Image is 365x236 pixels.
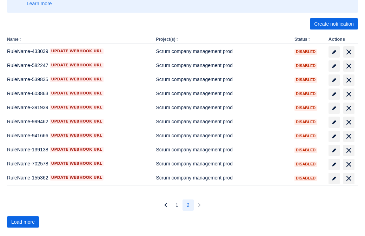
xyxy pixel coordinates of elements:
[171,199,182,211] button: Page 1
[187,199,190,211] span: 2
[331,176,337,181] span: edit
[156,37,175,42] button: Project(s)
[331,91,337,97] span: edit
[345,48,353,56] span: delete
[7,160,150,167] div: RuleName-702578
[51,161,102,166] span: Update webhook URL
[331,162,337,167] span: edit
[331,133,337,139] span: edit
[156,160,289,167] div: Scrum company management prod
[345,104,353,112] span: delete
[7,104,150,111] div: RuleName-391939
[326,35,358,44] th: Actions
[11,216,35,228] span: Load more
[156,62,289,69] div: Scrum company management prod
[294,64,317,68] span: Disabled
[7,90,150,97] div: RuleName-603863
[51,63,102,68] span: Update webhook URL
[51,175,102,181] span: Update webhook URL
[345,76,353,84] span: delete
[160,199,205,211] nav: Pagination
[156,76,289,83] div: Scrum company management prod
[182,199,194,211] button: Page 2
[294,78,317,82] span: Disabled
[156,90,289,97] div: Scrum company management prod
[331,77,337,83] span: edit
[314,18,354,29] span: Create notification
[331,119,337,125] span: edit
[51,48,102,54] span: Update webhook URL
[294,50,317,54] span: Disabled
[156,104,289,111] div: Scrum company management prod
[51,133,102,138] span: Update webhook URL
[194,199,205,211] button: Next
[294,92,317,96] span: Disabled
[156,118,289,125] div: Scrum company management prod
[7,174,150,181] div: RuleName-155362
[51,119,102,124] span: Update webhook URL
[160,199,171,211] button: Previous
[345,62,353,70] span: delete
[7,48,150,55] div: RuleName-433039
[294,37,307,42] button: Status
[345,174,353,183] span: delete
[51,147,102,152] span: Update webhook URL
[156,174,289,181] div: Scrum company management prod
[345,132,353,140] span: delete
[294,148,317,152] span: Disabled
[7,118,150,125] div: RuleName-999462
[331,63,337,69] span: edit
[7,216,39,228] button: Load more
[7,62,150,69] div: RuleName-582247
[7,76,150,83] div: RuleName-539835
[294,134,317,138] span: Disabled
[331,105,337,111] span: edit
[331,147,337,153] span: edit
[345,90,353,98] span: delete
[156,132,289,139] div: Scrum company management prod
[331,49,337,55] span: edit
[175,199,178,211] span: 1
[7,37,19,42] button: Name
[294,162,317,166] span: Disabled
[294,120,317,124] span: Disabled
[345,118,353,126] span: delete
[51,91,102,96] span: Update webhook URL
[7,132,150,139] div: RuleName-941666
[294,106,317,110] span: Disabled
[310,18,358,29] button: Create notification
[7,146,150,153] div: RuleName-139138
[294,176,317,180] span: Disabled
[51,105,102,110] span: Update webhook URL
[156,48,289,55] div: Scrum company management prod
[156,146,289,153] div: Scrum company management prod
[51,77,102,82] span: Update webhook URL
[345,146,353,155] span: delete
[345,160,353,169] span: delete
